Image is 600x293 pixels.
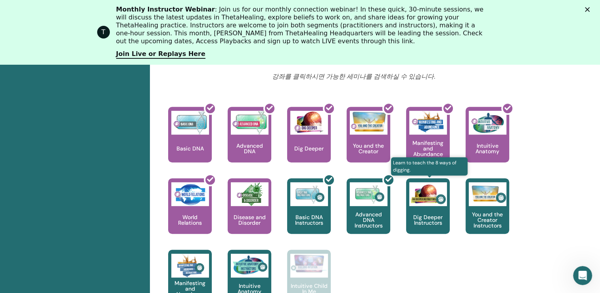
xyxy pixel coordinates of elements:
[116,50,205,59] a: Join Live or Replays Here
[466,178,509,250] a: You and the Creator Instructors You and the Creator Instructors
[585,7,593,12] div: 닫기
[466,143,509,154] p: Intuitive Anatomy
[228,107,271,178] a: Advanced DNA Advanced DNA
[469,182,506,206] img: You and the Creator Instructors
[469,111,506,135] img: Intuitive Anatomy
[391,157,468,175] span: Learn to teach the 8 ways of digging.
[228,214,271,226] p: Disease and Disorder
[171,182,209,206] img: World Relations
[466,212,509,228] p: You and the Creator Instructors
[197,72,510,81] p: 강좌를 클릭하시면 가능한 세미나를 검색하실 수 있습니다.
[350,182,387,206] img: Advanced DNA Instructors
[573,266,592,285] iframe: Intercom live chat
[406,107,450,178] a: Manifesting and Abundance Manifesting and Abundance
[406,140,450,157] p: Manifesting and Abundance
[466,107,509,178] a: Intuitive Anatomy Intuitive Anatomy
[287,214,331,226] p: Basic DNA Instructors
[406,214,450,226] p: Dig Deeper Instructors
[231,254,268,278] img: Intuitive Anatomy Instructors
[97,26,110,39] div: Profile image for ThetaHealing
[409,111,447,135] img: Manifesting and Abundance
[116,6,491,45] div: : Join us for our monthly connection webinar! In these quick, 30-minute sessions, we will discuss...
[168,178,212,250] a: World Relations World Relations
[168,107,212,178] a: Basic DNA Basic DNA
[347,212,390,228] p: Advanced DNA Instructors
[171,111,209,135] img: Basic DNA
[287,178,331,250] a: Basic DNA Instructors Basic DNA Instructors
[291,146,327,151] p: Dig Deeper
[168,214,212,226] p: World Relations
[406,178,450,250] a: Learn to teach the 8 ways of digging. Dig Deeper Instructors Dig Deeper Instructors
[228,143,271,154] p: Advanced DNA
[347,107,390,178] a: You and the Creator You and the Creator
[228,178,271,250] a: Disease and Disorder Disease and Disorder
[347,178,390,250] a: Advanced DNA Instructors Advanced DNA Instructors
[350,111,387,133] img: You and the Creator
[290,254,328,273] img: Intuitive Child In Me Instructors
[231,182,268,206] img: Disease and Disorder
[290,182,328,206] img: Basic DNA Instructors
[116,6,215,13] b: Monthly Instructor Webinar
[347,143,390,154] p: You and the Creator
[171,254,209,278] img: Manifesting and Abundance Instructors
[287,107,331,178] a: Dig Deeper Dig Deeper
[290,111,328,135] img: Dig Deeper
[409,182,447,206] img: Dig Deeper Instructors
[231,111,268,135] img: Advanced DNA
